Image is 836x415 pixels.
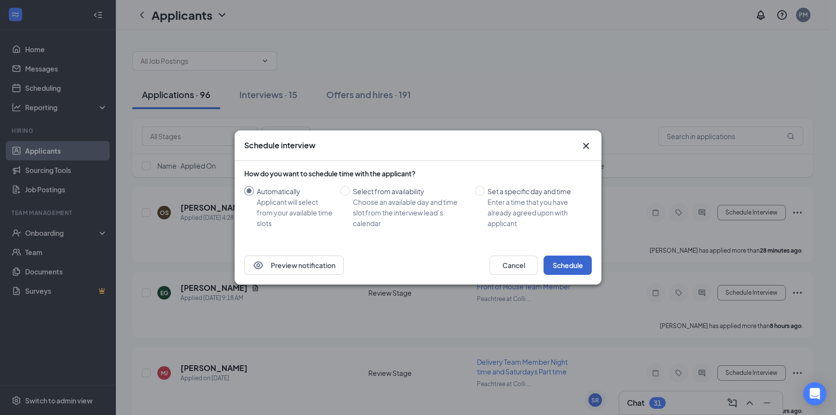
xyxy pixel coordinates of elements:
[489,256,538,275] button: Cancel
[488,197,584,229] div: Enter a time that you have already agreed upon with applicant
[543,256,592,275] button: Schedule
[252,259,264,271] svg: Eye
[488,186,584,197] div: Set a specific day and time
[353,197,467,229] div: Choose an available day and time slot from the interview lead’s calendar
[353,186,467,197] div: Select from availability
[803,382,826,405] div: Open Intercom Messenger
[580,140,592,152] svg: Cross
[244,256,344,275] button: EyePreview notification
[580,140,592,152] button: Close
[257,186,333,197] div: Automatically
[257,197,333,229] div: Applicant will select from your available time slots
[244,169,592,178] div: How do you want to schedule time with the applicant?
[244,140,316,151] h3: Schedule interview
